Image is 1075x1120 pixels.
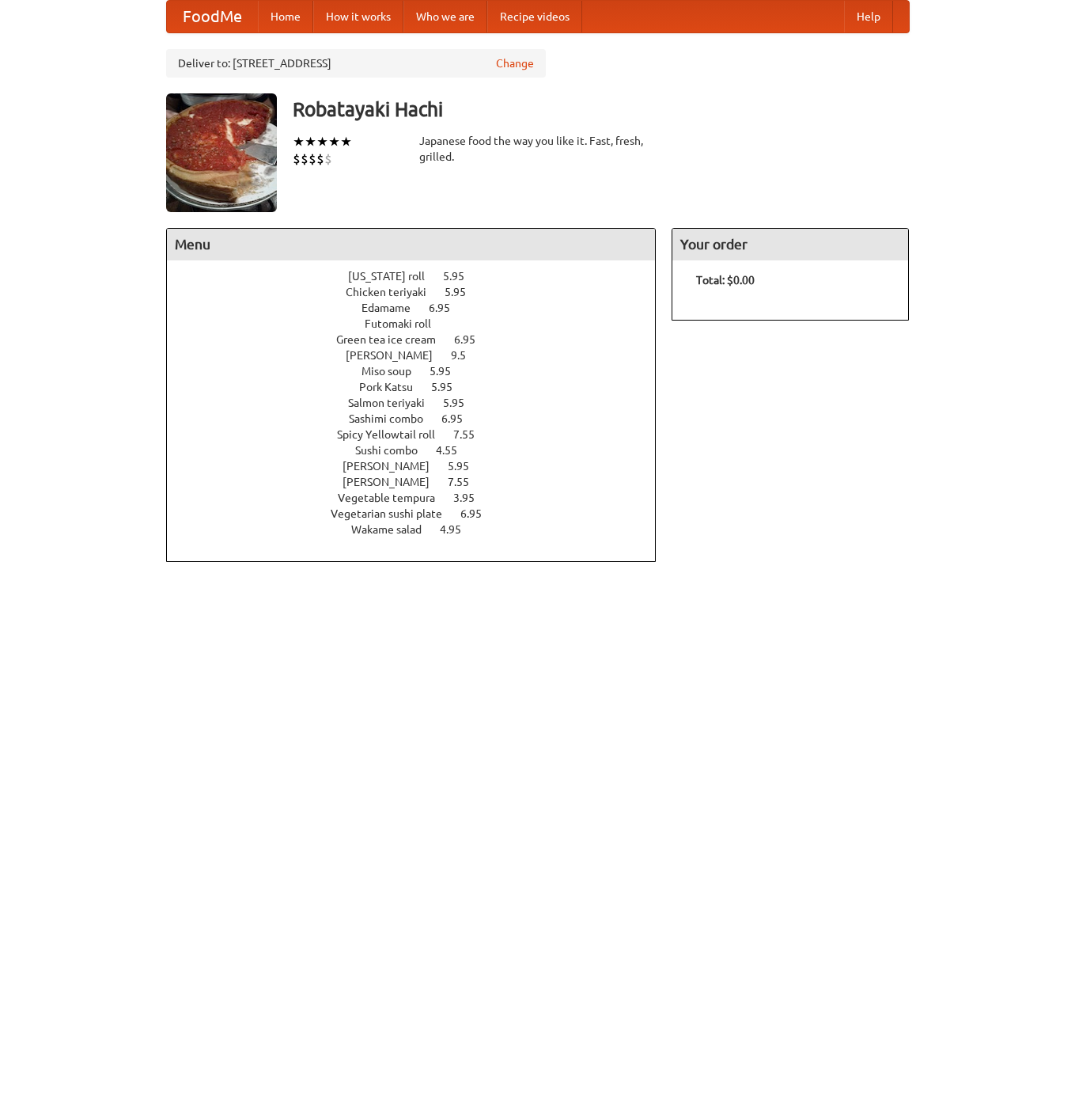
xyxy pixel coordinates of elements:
[343,460,445,473] span: [PERSON_NAME]
[348,397,441,409] span: Salmon teriyaki
[167,1,258,32] a: FoodMe
[308,150,316,168] li: $
[443,397,480,409] span: 5.95
[361,302,426,314] span: Edamame
[359,381,482,393] a: Pork Katsu 5.95
[348,270,441,283] span: [US_STATE] roll
[167,229,656,260] h4: Menu
[453,428,490,441] span: 7.55
[343,460,498,473] a: [PERSON_NAME] 5.95
[403,1,487,32] a: Who we are
[361,365,480,378] a: Miso soup 5.95
[166,49,546,78] div: Deliver to: [STREET_ADDRESS]
[349,412,439,425] span: Sashimi combo
[316,133,328,150] li: ★
[351,523,490,536] a: Wakame salad 4.95
[445,286,482,298] span: 5.95
[365,317,447,330] span: Futomaki roll
[337,428,504,441] a: Spicy Yellowtail roll 7.55
[348,397,494,409] a: Salmon teriyaki 5.95
[331,507,458,520] span: Vegetarian sushi plate
[316,150,324,168] li: $
[496,55,534,71] a: Change
[365,317,476,330] a: Futomaki roll
[359,381,429,393] span: Pork Katsu
[258,1,313,32] a: Home
[696,274,755,287] b: Total: $0.00
[453,492,490,504] span: 3.95
[361,365,427,378] span: Miso soup
[448,476,485,488] span: 7.55
[351,523,437,536] span: Wakame salad
[346,349,449,362] span: [PERSON_NAME]
[324,150,332,168] li: $
[487,1,582,32] a: Recipe videos
[349,412,492,425] a: Sashimi combo 6.95
[340,133,352,150] li: ★
[355,444,433,457] span: Sushi combo
[460,507,498,520] span: 6.95
[346,286,495,298] a: Chicken teriyaki 5.95
[343,476,445,488] span: [PERSON_NAME]
[346,286,442,298] span: Chicken teriyaki
[343,476,498,488] a: [PERSON_NAME] 7.55
[448,460,485,473] span: 5.95
[313,1,403,32] a: How it works
[328,133,340,150] li: ★
[361,302,479,314] a: Edamame 6.95
[293,93,910,125] h3: Robatayaki Hachi
[430,365,467,378] span: 5.95
[844,1,893,32] a: Help
[293,150,301,168] li: $
[441,412,479,425] span: 6.95
[451,349,482,362] span: 9.5
[436,444,473,457] span: 4.55
[346,349,495,362] a: [PERSON_NAME] 9.5
[454,333,491,346] span: 6.95
[166,93,277,212] img: angular.jpg
[305,133,316,150] li: ★
[331,507,511,520] a: Vegetarian sushi plate 6.95
[443,270,480,283] span: 5.95
[440,523,477,536] span: 4.95
[672,229,908,260] h4: Your order
[293,133,305,150] li: ★
[337,428,451,441] span: Spicy Yellowtail roll
[429,302,466,314] span: 6.95
[338,492,451,504] span: Vegetable tempura
[348,270,494,283] a: [US_STATE] roll 5.95
[301,150,308,168] li: $
[336,333,452,346] span: Green tea ice cream
[338,492,504,504] a: Vegetable tempura 3.95
[336,333,505,346] a: Green tea ice cream 6.95
[419,133,657,165] div: Japanese food the way you like it. Fast, fresh, grilled.
[431,381,468,393] span: 5.95
[355,444,486,457] a: Sushi combo 4.55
